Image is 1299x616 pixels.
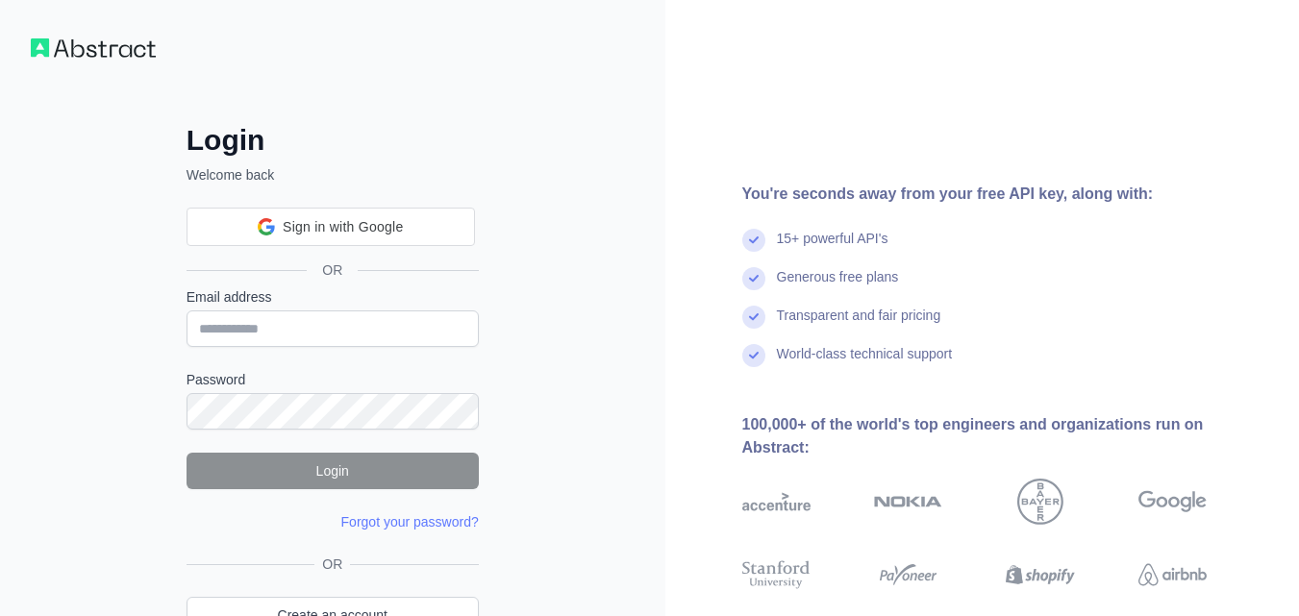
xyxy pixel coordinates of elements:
div: 100,000+ of the world's top engineers and organizations run on Abstract: [742,413,1269,459]
img: payoneer [874,557,942,592]
div: You're seconds away from your free API key, along with: [742,183,1269,206]
img: Workflow [31,38,156,58]
label: Email address [187,287,479,307]
span: OR [307,260,358,280]
img: check mark [742,344,765,367]
img: check mark [742,267,765,290]
img: check mark [742,229,765,252]
a: Forgot your password? [341,514,479,530]
div: Sign in with Google [187,208,475,246]
h2: Login [187,123,479,158]
span: Sign in with Google [283,217,403,237]
img: stanford university [742,557,811,592]
img: bayer [1017,479,1063,525]
div: 15+ powerful API's [777,229,888,267]
img: airbnb [1138,557,1207,592]
img: shopify [1006,557,1074,592]
img: nokia [874,479,942,525]
button: Login [187,453,479,489]
img: google [1138,479,1207,525]
p: Welcome back [187,165,479,185]
span: OR [314,554,350,574]
label: Password [187,370,479,389]
div: World-class technical support [777,344,953,382]
div: Transparent and fair pricing [777,306,941,344]
img: check mark [742,306,765,329]
div: Generous free plans [777,267,899,306]
img: accenture [742,479,811,525]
